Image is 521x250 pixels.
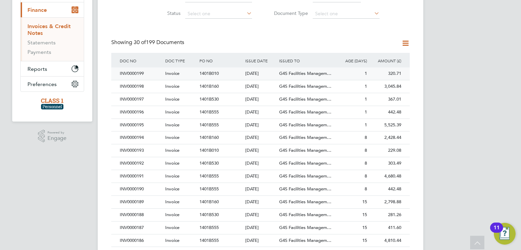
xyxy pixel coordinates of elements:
a: Payments [27,49,51,55]
button: Finance [21,2,84,17]
div: 4,810.44 [369,234,403,247]
span: 1401B530 [199,96,219,102]
span: 1 [365,96,367,102]
button: Reports [21,61,84,76]
div: [DATE] [244,222,278,234]
label: Document Type [269,10,308,16]
div: [DATE] [244,209,278,221]
div: 281.26 [369,209,403,221]
span: 1401B160 [199,83,219,89]
span: Invoice [165,122,179,128]
span: G4S Facilities Managem… [279,160,331,166]
span: 1401B530 [199,160,219,166]
span: 8 [365,160,367,166]
span: 1 [365,70,367,76]
div: INV0000189 [118,196,163,208]
div: 320.71 [369,67,403,80]
span: G4S Facilities Managem… [279,212,331,217]
span: Invoice [165,186,179,192]
span: 1 [365,122,367,128]
span: Invoice [165,83,179,89]
div: AMOUNT (£) [369,53,403,68]
div: INV0000190 [118,183,163,195]
span: 1401B555 [199,186,219,192]
div: DOC TYPE [163,53,198,68]
span: 15 [362,237,367,243]
span: Invoice [165,134,179,140]
div: ISSUE DATE [244,53,278,68]
div: [DATE] [244,183,278,195]
span: Invoice [165,109,179,115]
span: Invoice [165,225,179,230]
label: Status [141,10,180,16]
span: Engage [47,136,66,141]
span: 8 [365,186,367,192]
div: INV0000187 [118,222,163,234]
span: G4S Facilities Managem… [279,199,331,205]
a: Go to home page [20,99,84,109]
div: [DATE] [244,93,278,106]
div: INV0000192 [118,157,163,170]
div: [DATE] [244,157,278,170]
div: [DATE] [244,196,278,208]
span: 15 [362,212,367,217]
div: [DATE] [244,144,278,157]
div: 229.08 [369,144,403,157]
div: [DATE] [244,131,278,144]
div: [DATE] [244,67,278,80]
div: INV0000199 [118,67,163,80]
div: 2,428.44 [369,131,403,144]
input: Select one [313,9,380,19]
div: 5,525.39 [369,119,403,131]
img: class1personnel-logo-retina.png [41,99,64,109]
span: G4S Facilities Managem… [279,109,331,115]
span: G4S Facilities Managem… [279,134,331,140]
div: 2,798.88 [369,196,403,208]
div: INV0000196 [118,106,163,119]
span: Invoice [165,237,179,243]
a: Powered byEngage [38,130,67,143]
div: Finance [21,17,84,61]
span: Finance [27,7,47,13]
div: 11 [494,228,500,236]
div: INV0000191 [118,170,163,183]
div: 411.60 [369,222,403,234]
span: 15 [362,225,367,230]
span: G4S Facilities Managem… [279,147,331,153]
button: Preferences [21,77,84,91]
span: 1 [365,83,367,89]
span: Invoice [165,173,179,179]
span: Invoice [165,160,179,166]
div: [DATE] [244,106,278,119]
span: G4S Facilities Managem… [279,173,331,179]
div: INV0000193 [118,144,163,157]
input: Select one [185,9,252,19]
span: 15 [362,199,367,205]
span: G4S Facilities Managem… [279,122,331,128]
div: DOC NO [118,53,163,68]
span: Reports [27,66,47,72]
div: 442.48 [369,106,403,119]
div: Showing [111,39,186,46]
span: 1 [365,109,367,115]
span: G4S Facilities Managem… [279,96,331,102]
span: G4S Facilities Managem… [279,237,331,243]
div: 3,045.84 [369,80,403,93]
div: [DATE] [244,119,278,131]
a: Statements [27,39,56,46]
span: 1401B555 [199,122,219,128]
span: Invoice [165,212,179,217]
div: PO NO [198,53,243,68]
span: G4S Facilities Managem… [279,225,331,230]
span: Invoice [165,70,179,76]
div: [DATE] [244,234,278,247]
span: 1401B555 [199,173,219,179]
span: 1401B160 [199,199,219,205]
span: 30 of [134,39,146,46]
span: 199 Documents [134,39,184,46]
span: 8 [365,147,367,153]
span: G4S Facilities Managem… [279,70,331,76]
button: Open Resource Center, 11 new notifications [494,223,516,245]
span: 8 [365,134,367,140]
span: 1401B010 [199,147,219,153]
